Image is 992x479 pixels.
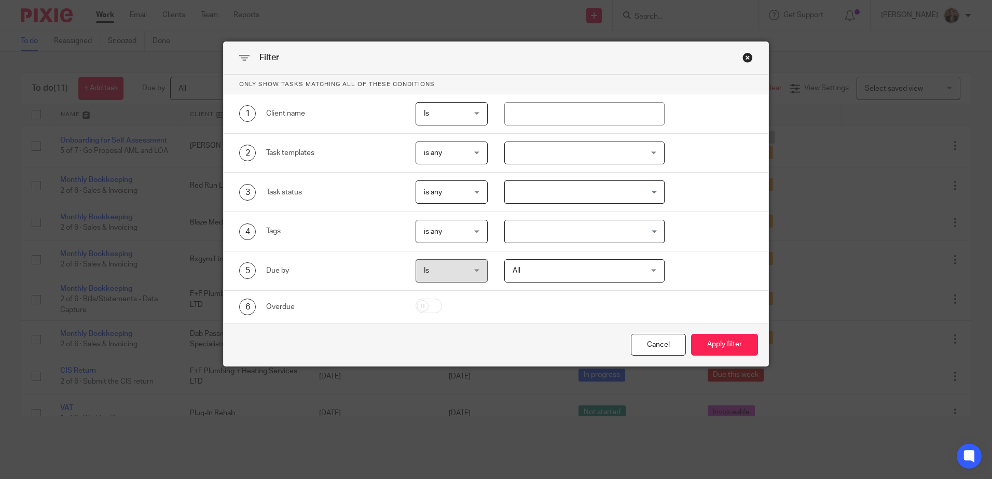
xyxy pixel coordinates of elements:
[266,187,399,198] div: Task status
[742,52,753,63] div: Close this dialog window
[424,267,429,274] span: Is
[504,180,665,204] div: Search for option
[424,110,429,117] span: Is
[239,299,256,315] div: 6
[266,265,399,276] div: Due by
[266,226,399,236] div: Tags
[239,145,256,161] div: 2
[506,183,658,201] input: Search for option
[631,334,686,356] div: Close this dialog window
[424,149,442,157] span: is any
[239,184,256,201] div: 3
[266,148,399,158] div: Task templates
[266,108,399,119] div: Client name
[504,220,665,243] div: Search for option
[691,334,758,356] button: Apply filter
[239,223,256,240] div: 4
[424,228,442,235] span: is any
[513,267,520,274] span: All
[266,302,399,312] div: Overdue
[239,105,256,122] div: 1
[506,222,658,241] input: Search for option
[239,262,256,279] div: 5
[224,75,768,94] p: Only show tasks matching all of these conditions
[424,189,442,196] span: is any
[259,53,279,62] span: Filter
